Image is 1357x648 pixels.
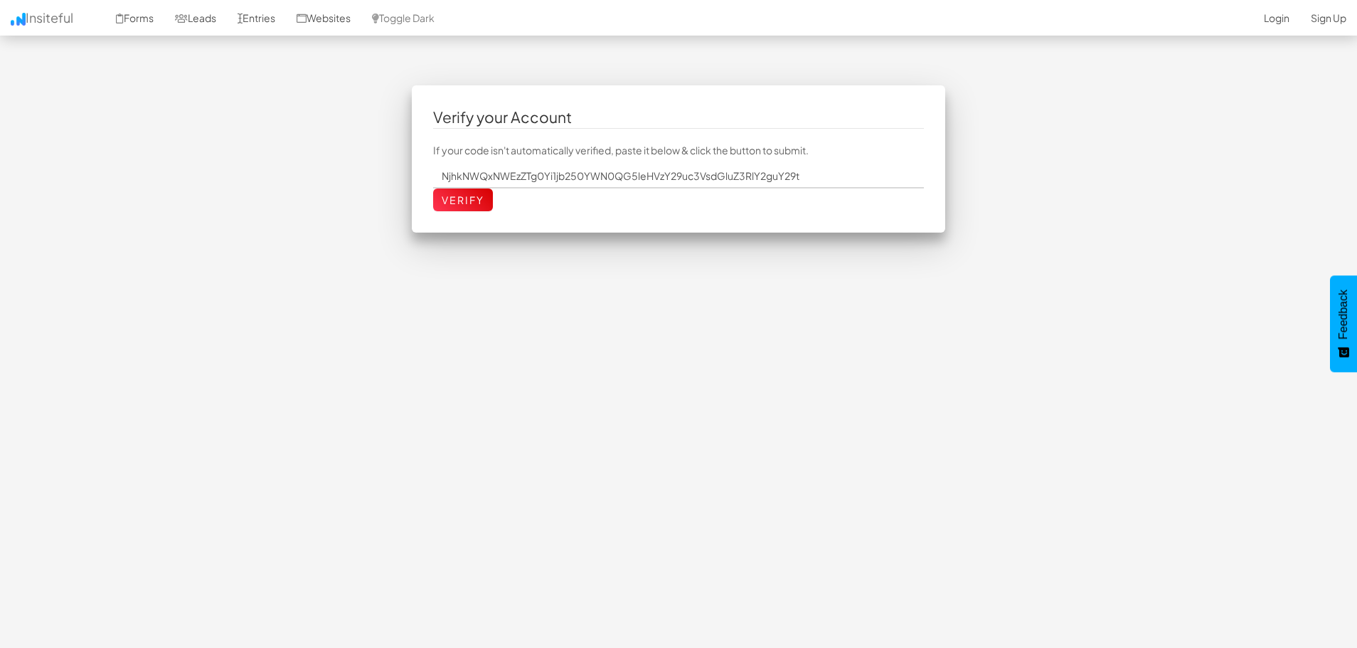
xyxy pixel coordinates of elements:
p: If your code isn't automatically verified, paste it below & click the button to submit. [433,143,924,157]
img: icon.png [11,13,26,26]
span: Feedback [1337,290,1350,339]
input: Enter your code here. [433,164,924,188]
legend: Verify your Account [433,107,924,129]
input: Verify [433,188,493,211]
button: Feedback - Show survey [1330,275,1357,372]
